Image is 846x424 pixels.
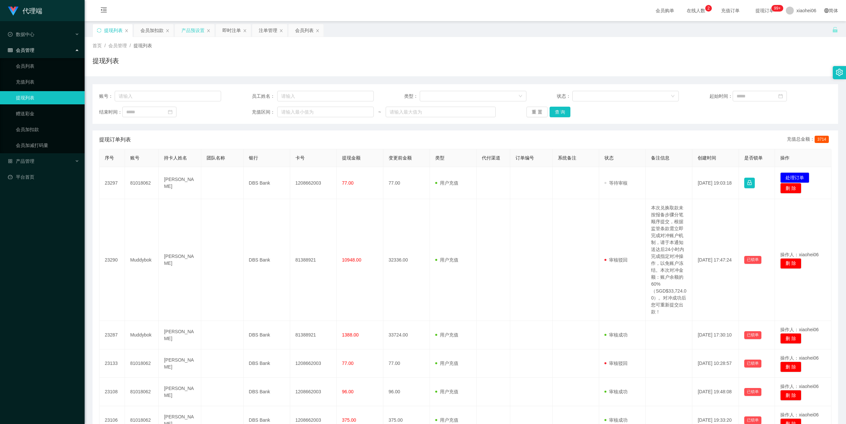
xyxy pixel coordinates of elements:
span: 类型： [404,93,420,100]
h1: 代理端 [22,0,42,21]
span: 序号 [105,155,114,160]
span: 提现列表 [134,43,152,48]
button: 已锁单 [744,388,761,396]
td: Muddybok [125,199,159,321]
td: 96.00 [383,378,430,406]
span: 是否锁单 [744,155,763,160]
td: 81018062 [125,378,159,406]
td: 23133 [99,349,125,378]
button: 重 置 [526,107,548,117]
i: 图标: close [316,29,320,33]
button: 处理订单 [780,172,809,183]
td: 23290 [99,199,125,321]
td: 33724.00 [383,321,430,349]
span: 10948.00 [342,257,361,263]
span: ~ [374,109,386,116]
td: 81018062 [125,167,159,199]
span: 审核成功 [604,417,628,423]
span: 状态： [557,93,572,100]
span: 等待审核 [604,180,628,186]
td: 1208662003 [290,349,337,378]
button: 已锁单 [744,360,761,368]
a: 会员加扣款 [16,123,79,136]
span: 代付渠道 [482,155,500,160]
i: 图标: close [279,29,283,33]
td: DBS Bank [244,199,290,321]
span: 会员管理 [8,48,34,53]
a: 会员列表 [16,59,79,73]
button: 查 询 [550,107,571,117]
i: 图标: table [8,48,13,53]
span: 状态 [604,155,614,160]
i: 图标: unlock [832,27,838,33]
span: 充值订单 [718,8,743,13]
td: [PERSON_NAME] [159,167,201,199]
span: 账号： [99,93,115,100]
a: 代理端 [8,8,42,13]
span: 操作人：xiaohei06 [780,384,819,389]
span: 提现订单 [752,8,777,13]
span: 充值区间： [252,109,278,116]
img: logo.9652507e.png [8,7,19,16]
span: 审核驳回 [604,257,628,263]
span: 操作人：xiaohei06 [780,412,819,417]
div: 注单管理 [259,24,277,37]
td: DBS Bank [244,378,290,406]
td: [DATE] 10:28:57 [692,349,739,378]
span: 数据中心 [8,32,34,37]
i: 图标: down [671,94,675,99]
span: / [104,43,106,48]
span: 审核成功 [604,389,628,394]
span: 96.00 [342,389,354,394]
i: 图标: calendar [168,110,173,114]
span: 账号 [130,155,139,160]
button: 已锁单 [744,256,761,264]
td: [DATE] 19:03:18 [692,167,739,199]
button: 删 除 [780,183,801,194]
span: 卡号 [295,155,305,160]
div: 产品预设置 [181,24,205,37]
button: 删 除 [780,258,801,269]
td: [PERSON_NAME] [159,199,201,321]
h1: 提现列表 [93,56,119,66]
td: 77.00 [383,167,430,199]
i: 图标: close [166,29,170,33]
span: 在线人数 [683,8,709,13]
a: 赠送彩金 [16,107,79,120]
a: 充值列表 [16,75,79,88]
span: 用户充值 [435,361,458,366]
sup: 1215 [771,5,783,12]
i: 图标: close [125,29,129,33]
i: 图标: check-circle-o [8,32,13,37]
td: 1208662003 [290,167,337,199]
i: 图标: setting [836,69,843,76]
i: 图标: global [824,8,829,13]
span: 3714 [815,136,829,143]
span: 持卡人姓名 [164,155,187,160]
span: 结束时间： [99,109,122,116]
input: 请输入最大值为 [386,107,496,117]
td: DBS Bank [244,321,290,349]
td: 23108 [99,378,125,406]
span: 员工姓名： [252,93,278,100]
td: DBS Bank [244,349,290,378]
button: 删 除 [780,333,801,344]
span: 1388.00 [342,332,359,337]
input: 请输入 [115,91,221,101]
td: 81388921 [290,199,337,321]
span: 创建时间 [698,155,716,160]
div: 会员加扣款 [140,24,164,37]
span: 类型 [435,155,444,160]
a: 图标: dashboard平台首页 [8,170,79,184]
span: 操作 [780,155,789,160]
i: 图标: menu-fold [93,0,115,21]
button: 图标: lock [744,178,755,188]
i: 图标: appstore-o [8,159,13,163]
i: 图标: close [243,29,247,33]
td: 23297 [99,167,125,199]
td: [PERSON_NAME] [159,378,201,406]
td: 32336.00 [383,199,430,321]
span: 提现金额 [342,155,361,160]
button: 删 除 [780,362,801,372]
span: 订单编号 [516,155,534,160]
